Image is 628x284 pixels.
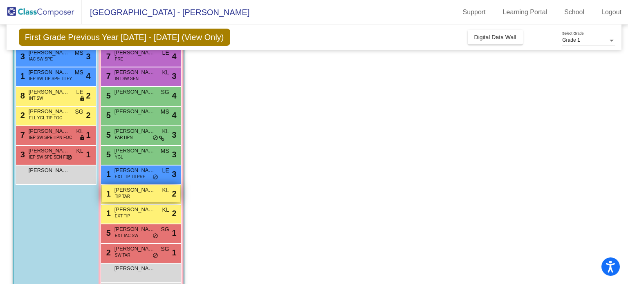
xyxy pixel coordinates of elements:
[86,70,91,82] span: 4
[18,52,25,61] span: 3
[29,68,70,76] span: [PERSON_NAME]
[153,233,158,239] span: do_not_disturb_alt
[162,127,169,136] span: KL
[104,130,111,139] span: 5
[29,166,70,174] span: [PERSON_NAME]
[104,52,111,61] span: 7
[115,252,130,258] span: SW TAR
[19,29,230,46] span: First Grade Previous Year [DATE] - [DATE] (View Only)
[172,70,177,82] span: 3
[115,56,123,62] span: PRE
[29,95,43,101] span: INT SW
[172,109,177,121] span: 4
[115,174,146,180] span: EXT TIP TII PRE
[104,170,111,179] span: 1
[114,166,155,174] span: [PERSON_NAME]
[79,96,85,102] span: lock
[468,30,523,45] button: Digital Data Wall
[172,246,177,259] span: 1
[115,76,139,82] span: INT SW SEN
[18,130,25,139] span: 7
[456,6,492,19] a: Support
[115,154,123,160] span: YGL
[562,37,580,43] span: Grade 1
[114,147,155,155] span: [PERSON_NAME]
[114,88,155,96] span: [PERSON_NAME]
[29,107,70,116] span: [PERSON_NAME]
[104,150,111,159] span: 5
[114,264,155,273] span: [PERSON_NAME]
[558,6,591,19] a: School
[104,189,111,198] span: 1
[172,168,177,180] span: 3
[104,228,111,237] span: 5
[67,154,72,161] span: do_not_disturb_alt
[86,129,91,141] span: 1
[86,109,91,121] span: 2
[29,134,72,141] span: IEP SW SPE HPN FOC
[162,186,169,195] span: KL
[172,227,177,239] span: 1
[114,245,155,253] span: [PERSON_NAME]
[29,115,63,121] span: ELL YGL TIP FOC
[496,6,554,19] a: Learning Portal
[18,72,25,81] span: 1
[172,89,177,102] span: 4
[162,166,169,175] span: LE
[153,135,158,141] span: do_not_disturb_alt
[75,68,83,77] span: MS
[29,154,72,160] span: IEP SW SPE SEN FOC
[29,56,53,62] span: IAC SW SPE
[114,206,155,214] span: [PERSON_NAME]
[114,186,155,194] span: [PERSON_NAME]
[172,207,177,219] span: 2
[18,111,25,120] span: 2
[114,127,155,135] span: [PERSON_NAME]
[86,89,91,102] span: 2
[115,134,133,141] span: PAR HPN
[29,88,70,96] span: [PERSON_NAME]
[86,148,91,161] span: 1
[104,111,111,120] span: 5
[474,34,516,40] span: Digital Data Wall
[172,148,177,161] span: 3
[153,174,158,181] span: do_not_disturb_alt
[104,91,111,100] span: 5
[161,225,169,234] span: SG
[172,50,177,63] span: 4
[162,206,169,214] span: KL
[82,6,249,19] span: [GEOGRAPHIC_DATA] - [PERSON_NAME]
[161,107,169,116] span: MS
[162,49,169,57] span: LE
[114,49,155,57] span: [PERSON_NAME]
[76,88,83,96] span: LE
[114,68,155,76] span: [PERSON_NAME]
[29,147,70,155] span: [PERSON_NAME]
[161,88,169,96] span: SG
[76,147,83,155] span: KL
[104,248,111,257] span: 2
[76,127,83,136] span: KL
[114,107,155,116] span: [PERSON_NAME]
[115,213,130,219] span: EXT TIP
[115,233,139,239] span: EXT IAC SW
[75,49,83,57] span: MS
[595,6,628,19] a: Logout
[104,72,111,81] span: 7
[172,188,177,200] span: 2
[104,209,111,218] span: 1
[114,225,155,233] span: [PERSON_NAME]
[18,150,25,159] span: 3
[79,135,85,141] span: lock
[153,253,158,259] span: do_not_disturb_alt
[161,245,169,253] span: SG
[29,127,70,135] span: [PERSON_NAME]
[162,68,169,77] span: KL
[29,76,72,82] span: IEP SW TIP SPE TII FY
[86,50,91,63] span: 3
[161,147,169,155] span: MS
[115,193,130,199] span: TIP TAR
[75,107,83,116] span: SG
[172,129,177,141] span: 3
[29,49,70,57] span: [PERSON_NAME] [PERSON_NAME]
